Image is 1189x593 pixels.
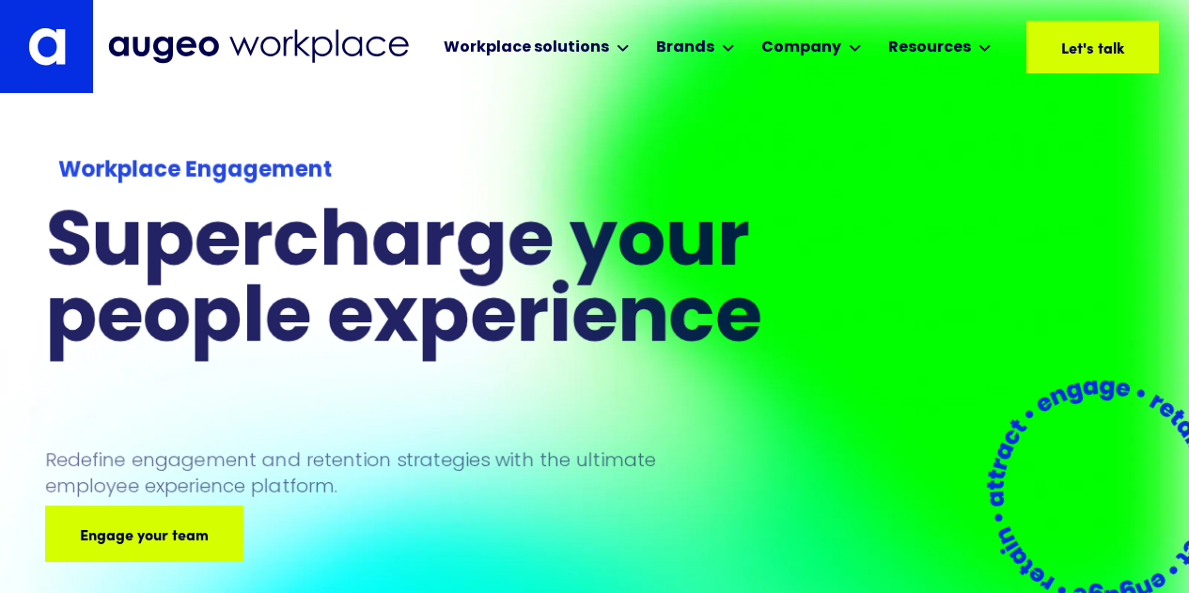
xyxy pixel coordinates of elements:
div: Brands [656,37,714,59]
div: Workplace solutions [444,37,609,59]
a: Engage your team [45,506,243,562]
div: Resources [888,37,971,59]
p: Redefine engagement and retention strategies with the ultimate employee experience platform. [45,446,692,499]
div: Company [761,37,841,59]
a: Let's talk [1026,21,1159,73]
img: Augeo Workplace business unit full logo in mignight blue. [108,29,409,64]
h1: Supercharge your people experience [45,208,857,360]
img: Augeo's "a" monogram decorative logo in white. [28,27,66,66]
div: Workplace Engagement [58,155,844,188]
